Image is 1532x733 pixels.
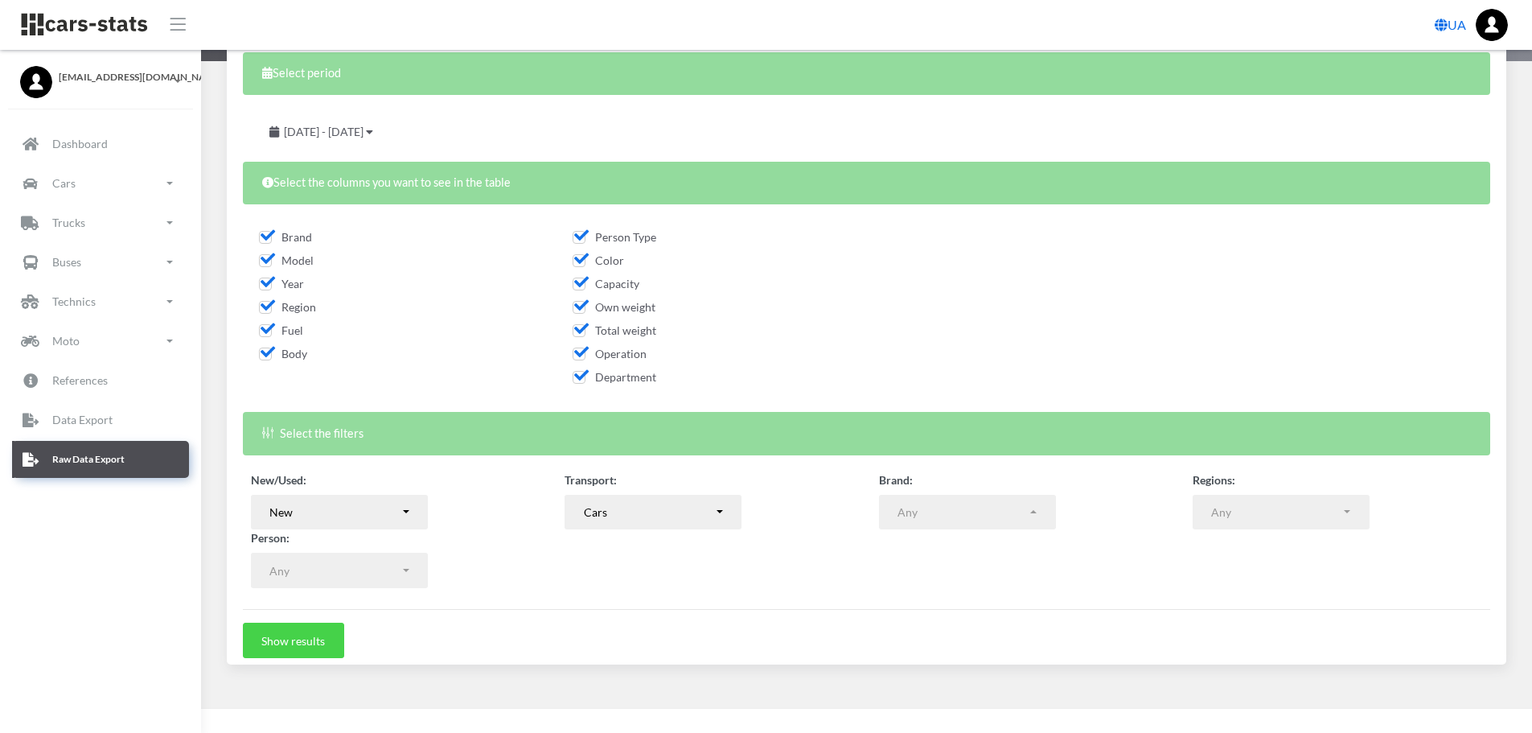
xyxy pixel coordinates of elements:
[1211,504,1341,521] div: Any
[52,451,125,468] p: Raw Data Export
[879,472,913,488] label: Brand:
[52,410,113,430] p: Data Export
[52,134,108,154] p: Dashboard
[251,553,428,588] button: Any
[284,125,363,138] span: [DATE] - [DATE]
[243,162,1490,204] div: Select the columns you want to see in the table
[573,370,656,384] span: Department
[52,370,108,390] p: References
[12,323,189,360] a: Moto
[259,347,307,360] span: Body
[897,504,1028,521] div: Any
[1428,9,1472,41] a: UA
[259,253,314,267] span: Model
[251,495,428,530] button: New
[251,529,290,546] label: Person:
[59,70,181,84] span: [EMAIL_ADDRESS][DOMAIN_NAME]
[12,283,189,320] a: Technics
[12,165,189,202] a: Cars
[565,495,741,530] button: Cars
[573,253,624,267] span: Color
[52,212,85,233] p: Trucks
[573,230,656,244] span: Person Type
[259,323,303,337] span: Fuel
[1193,472,1235,488] label: Regions:
[12,441,189,478] a: Raw Data Export
[573,300,655,314] span: Own weight
[584,504,714,521] div: Cars
[12,244,189,281] a: Buses
[259,230,312,244] span: Brand
[52,173,76,193] p: Cars
[12,362,189,399] a: References
[565,472,617,488] label: Transport:
[20,12,149,37] img: navbar brand
[243,623,344,658] button: Show results
[52,252,81,272] p: Buses
[269,504,400,521] div: New
[251,472,306,488] label: New/Used:
[20,66,181,84] a: [EMAIL_ADDRESS][DOMAIN_NAME]
[259,277,304,290] span: Year
[243,52,1490,95] div: Select period
[1193,495,1370,530] button: Any
[12,204,189,241] a: Trucks
[879,495,1056,530] button: Any
[52,331,80,351] p: Moto
[573,323,656,337] span: Total weight
[12,402,189,439] a: Data Export
[259,300,316,314] span: Region
[573,347,647,360] span: Operation
[243,412,1490,455] div: Select the filters
[1476,9,1508,41] img: ...
[573,277,639,290] span: Capacity
[12,126,189,163] a: Dashboard
[52,291,96,311] p: Technics
[269,562,400,579] div: Any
